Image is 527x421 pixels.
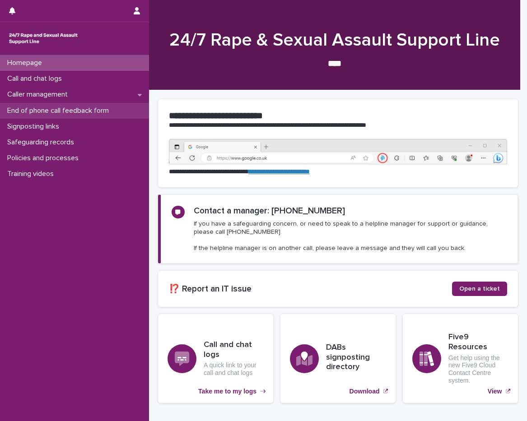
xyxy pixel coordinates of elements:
[452,282,507,296] a: Open a ticket
[488,388,502,395] p: View
[169,284,452,294] h2: ⁉️ Report an IT issue
[4,154,86,162] p: Policies and processes
[158,29,511,51] h1: 24/7 Rape & Sexual Assault Support Line
[4,138,81,147] p: Safeguarding records
[4,90,75,99] p: Caller management
[204,340,264,360] h3: Call and chat logs
[169,139,507,164] img: https%3A%2F%2Fcdn.document360.io%2F0deca9d6-0dac-4e56-9e8f-8d9979bfce0e%2FImages%2FDocumentation%...
[194,206,345,216] h2: Contact a manager: [PHONE_NUMBER]
[326,343,386,372] h3: DABs signposting directory
[198,388,257,395] p: Take me to my logs
[403,314,518,402] a: View
[350,388,380,395] p: Download
[4,74,69,83] p: Call and chat logs
[194,220,507,253] p: If you have a safeguarding concern, or need to speak to a helpline manager for support or guidanc...
[448,333,508,352] h3: Five9 Resources
[204,361,264,377] p: A quick link to your call and chat logs
[4,59,49,67] p: Homepage
[7,29,79,47] img: rhQMoQhaT3yELyF149Cw
[4,170,61,178] p: Training videos
[158,314,273,402] a: Take me to my logs
[4,106,116,115] p: End of phone call feedback form
[4,122,66,131] p: Signposting links
[448,354,508,384] p: Get help using the new Five9 Cloud Contact Centre system.
[280,314,396,402] a: Download
[459,286,500,292] span: Open a ticket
